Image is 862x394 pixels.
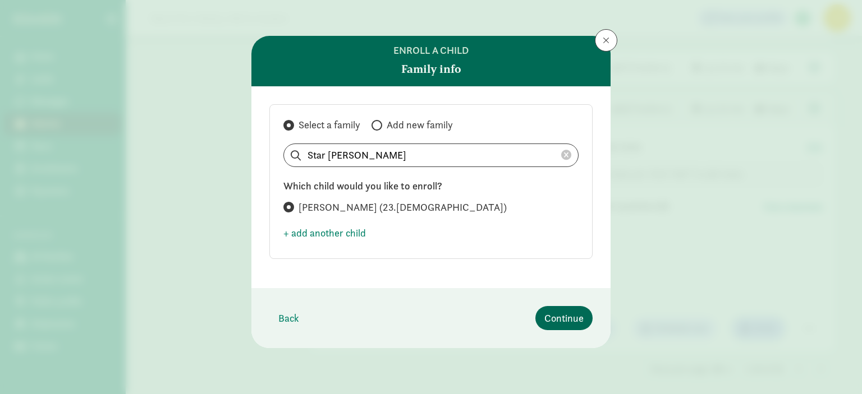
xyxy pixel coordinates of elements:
button: + add another child [283,221,366,245]
span: + add another child [283,225,366,240]
span: Select a family [299,118,360,132]
h6: Which child would you like to enroll? [283,180,579,192]
iframe: Chat Widget [806,340,862,394]
button: Continue [535,306,593,330]
input: Search list... [284,144,578,166]
strong: Family info [401,61,461,77]
button: Back [269,306,308,330]
span: Add new family [387,118,453,132]
span: Continue [544,310,584,326]
span: Back [278,310,299,326]
span: [PERSON_NAME] (23.[DEMOGRAPHIC_DATA]) [299,201,507,214]
h6: Enroll a child [393,45,469,56]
